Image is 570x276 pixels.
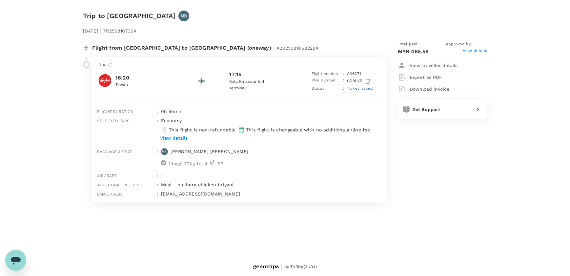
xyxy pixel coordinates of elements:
div: Meal - bukhara chicken briyani [158,179,382,188]
span: A20250810682284 [276,45,318,51]
span: View details [463,48,487,56]
div: - [158,170,382,179]
p: [PERSON_NAME] [PERSON_NAME] [171,148,248,155]
p: MYR 465.59 [398,48,429,56]
p: economy [161,117,182,124]
p: Export as PDF [410,74,442,80]
p: View traveller details [410,62,458,69]
span: Get Support [412,107,440,112]
iframe: Button to launch messaging window [5,250,26,271]
span: | [100,26,102,35]
img: seat-icon [210,160,215,165]
span: | [273,43,275,52]
p: : [343,85,344,92]
span: airline fee [347,127,370,132]
button: Export as PDF [398,71,442,83]
p: Kota Kinabalu Intl [229,79,288,85]
p: View details [160,135,188,141]
img: Genotrips - EPOMS [253,265,279,270]
p: AK 6271 [347,71,361,77]
p: This flight is changeable with no additional [246,126,370,133]
p: NB [162,149,167,154]
span: Selected fare [97,119,130,123]
p: : [343,71,344,77]
span: Aircraft [97,173,116,178]
p: Flight number [312,71,340,77]
p: This flight is non-refundable [169,126,235,133]
p: [DATE] [98,62,381,69]
div: : [154,170,158,179]
p: 0h 55min [161,108,382,115]
img: baggage-icon [161,160,166,165]
div: : [154,115,158,146]
span: Additional request [97,183,142,187]
span: Email used [97,192,122,196]
button: View details [158,133,189,143]
p: NB [181,12,187,19]
div: : [154,146,158,170]
div: : [154,179,158,188]
p: : [343,77,344,85]
span: Flight duration [97,109,133,114]
p: Tawau [115,82,174,88]
p: 17:15 [229,71,242,79]
span: Ticket issued [347,86,373,91]
p: [DATE] TR2508107364 [83,24,136,36]
p: [EMAIL_ADDRESS][DOMAIN_NAME] [161,191,382,197]
div: : [154,188,158,197]
span: by TruTrip ( 3.49.1 ) [284,264,317,270]
button: View traveller details [398,59,458,71]
p: Flight from [GEOGRAPHIC_DATA] to [GEOGRAPHIC_DATA] (oneway) [92,41,319,53]
p: 16:20 [115,74,174,82]
img: AirAsia [98,74,112,87]
p: PNR number [312,77,340,85]
span: Baggage & seat [97,149,132,154]
p: 2 F [217,160,223,167]
h6: Trip to [GEOGRAPHIC_DATA] [83,11,176,21]
span: Approved by [446,41,487,48]
p: Terminal 1 [229,85,288,92]
span: Total paid [398,41,418,48]
p: 1 bags 20Kg total [169,160,208,167]
div: : [154,105,158,115]
p: Status [312,85,340,92]
p: CD8LVD [347,77,372,85]
p: Download invoice [410,86,449,92]
button: Download invoice [398,83,449,95]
